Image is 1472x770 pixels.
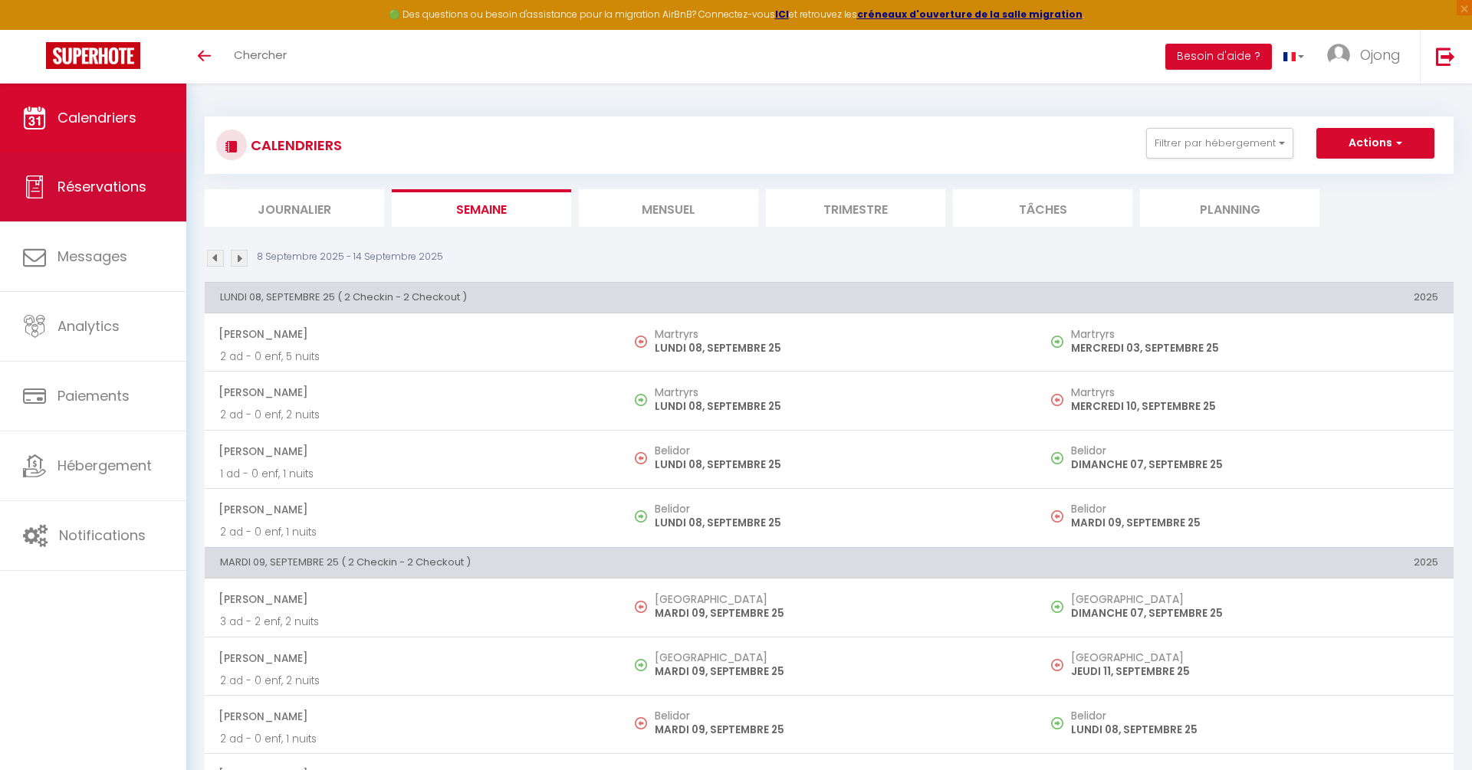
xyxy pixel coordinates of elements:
[1051,394,1063,406] img: NO IMAGE
[1360,45,1401,64] span: Ojong
[953,189,1132,227] li: Tâches
[1037,282,1454,313] th: 2025
[1051,601,1063,613] img: NO IMAGE
[58,177,146,196] span: Réservations
[1071,340,1438,356] p: MERCREDI 03, SEPTEMBRE 25
[220,524,606,540] p: 2 ad - 0 enf, 1 nuits
[655,328,1022,340] h5: Martryrs
[1071,328,1438,340] h5: Martryrs
[635,336,647,348] img: NO IMAGE
[1051,336,1063,348] img: NO IMAGE
[1071,651,1438,664] h5: [GEOGRAPHIC_DATA]
[1071,398,1438,414] p: MERCREDI 10, SEPTEMBRE 25
[1146,128,1293,159] button: Filtrer par hébergement
[655,386,1022,398] h5: Martryrs
[655,340,1022,356] p: LUNDI 08, SEPTEMBRE 25
[219,319,606,349] span: [PERSON_NAME]
[1071,722,1438,738] p: LUNDI 08, SEPTEMBRE 25
[579,189,758,227] li: Mensuel
[205,547,1037,578] th: MARDI 09, SEPTEMBRE 25 ( 2 Checkin - 2 Checkout )
[1051,659,1063,671] img: NO IMAGE
[766,189,945,227] li: Trimestre
[59,526,146,545] span: Notifications
[1037,547,1454,578] th: 2025
[775,8,789,21] a: ICI
[1051,717,1063,729] img: NO IMAGE
[58,247,127,266] span: Messages
[1051,452,1063,464] img: NO IMAGE
[1071,593,1438,605] h5: [GEOGRAPHIC_DATA]
[205,282,1037,313] th: LUNDI 08, SEPTEMBRE 25 ( 2 Checkin - 2 Checkout )
[247,128,342,162] h3: CALENDRIERS
[655,709,1022,722] h5: Belidor
[1165,44,1272,70] button: Besoin d'aide ?
[1071,664,1438,680] p: JEUDI 11, SEPTEMBRE 25
[220,349,606,365] p: 2 ad - 0 enf, 5 nuits
[46,42,140,69] img: Super Booking
[1316,128,1434,159] button: Actions
[219,585,606,614] span: [PERSON_NAME]
[219,437,606,466] span: [PERSON_NAME]
[205,189,384,227] li: Journalier
[219,495,606,524] span: [PERSON_NAME]
[1071,386,1438,398] h5: Martryrs
[220,673,606,689] p: 2 ad - 0 enf, 2 nuits
[58,456,152,475] span: Hébergement
[392,189,571,227] li: Semaine
[1051,510,1063,523] img: NO IMAGE
[257,250,443,264] p: 8 Septembre 2025 - 14 Septembre 2025
[655,651,1022,664] h5: [GEOGRAPHIC_DATA]
[234,47,287,63] span: Chercher
[1071,605,1438,621] p: DIMANCHE 07, SEPTEMBRE 25
[58,386,130,405] span: Paiements
[58,108,136,127] span: Calendriers
[1316,30,1420,84] a: ... Ojong
[655,515,1022,531] p: LUNDI 08, SEPTEMBRE 25
[655,444,1022,457] h5: Belidor
[655,605,1022,621] p: MARDI 09, SEPTEMBRE 25
[857,8,1083,21] a: créneaux d'ouverture de la salle migration
[220,614,606,630] p: 3 ad - 2 enf, 2 nuits
[1071,457,1438,473] p: DIMANCHE 07, SEPTEMBRE 25
[655,593,1022,605] h5: [GEOGRAPHIC_DATA]
[1071,503,1438,515] h5: Belidor
[1071,709,1438,722] h5: Belidor
[635,452,647,464] img: NO IMAGE
[219,378,606,407] span: [PERSON_NAME]
[219,644,606,673] span: [PERSON_NAME]
[1436,47,1455,66] img: logout
[220,407,606,423] p: 2 ad - 0 enf, 2 nuits
[655,457,1022,473] p: LUNDI 08, SEPTEMBRE 25
[655,664,1022,680] p: MARDI 09, SEPTEMBRE 25
[220,466,606,482] p: 1 ad - 0 enf, 1 nuits
[1140,189,1319,227] li: Planning
[635,717,647,729] img: NO IMAGE
[58,316,120,336] span: Analytics
[655,722,1022,738] p: MARDI 09, SEPTEMBRE 25
[1327,44,1350,67] img: ...
[635,601,647,613] img: NO IMAGE
[655,398,1022,414] p: LUNDI 08, SEPTEMBRE 25
[219,702,606,731] span: [PERSON_NAME]
[220,731,606,747] p: 2 ad - 0 enf, 1 nuits
[1071,444,1438,457] h5: Belidor
[655,503,1022,515] h5: Belidor
[1071,515,1438,531] p: MARDI 09, SEPTEMBRE 25
[222,30,298,84] a: Chercher
[12,6,58,52] button: Ouvrir le widget de chat LiveChat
